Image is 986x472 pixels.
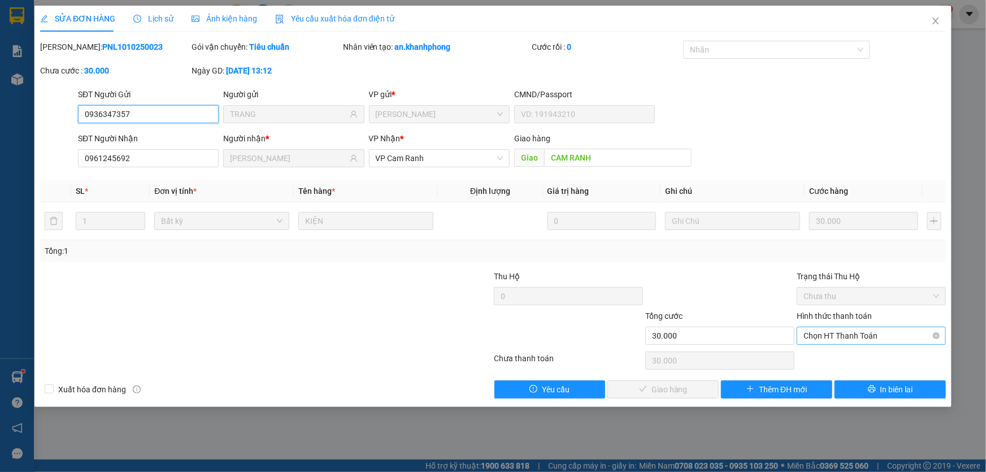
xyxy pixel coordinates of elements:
[161,213,283,229] span: Bất kỳ
[665,212,800,230] input: Ghi Chú
[84,66,109,75] b: 30.000
[931,16,940,25] span: close
[803,288,939,305] span: Chưa thu
[133,386,141,393] span: info-circle
[133,14,173,23] span: Lịch sử
[544,149,692,167] input: Dọc đường
[514,149,544,167] span: Giao
[76,187,85,196] span: SL
[154,187,197,196] span: Đơn vị tính
[40,64,189,77] div: Chưa cước :
[809,212,918,230] input: 0
[920,6,952,37] button: Close
[369,88,510,101] div: VP gửi
[298,187,335,196] span: Tên hàng
[746,385,754,394] span: plus
[192,41,341,53] div: Gói vận chuyển:
[133,15,141,23] span: clock-circle
[298,212,433,230] input: VD: Bàn, Ghế
[54,383,131,396] span: Xuất hóa đơn hàng
[759,383,807,396] span: Thêm ĐH mới
[927,212,941,230] button: plus
[40,15,48,23] span: edit
[645,311,683,321] span: Tổng cước
[226,66,272,75] b: [DATE] 13:12
[835,380,946,399] button: printerIn biên lai
[275,15,284,24] img: icon
[809,187,848,196] span: Cước hàng
[102,42,163,51] b: PNL1010250023
[376,106,503,123] span: Phạm Ngũ Lão
[933,332,940,339] span: close-circle
[230,108,347,120] input: Tên người gửi
[494,380,606,399] button: exclamation-circleYêu cầu
[514,105,655,123] input: VD: 191943210
[548,187,589,196] span: Giá trị hàng
[721,380,832,399] button: plusThêm ĐH mới
[350,110,358,118] span: user
[493,352,645,372] div: Chưa thanh toán
[192,15,199,23] span: picture
[40,14,115,23] span: SỬA ĐƠN HÀNG
[78,88,219,101] div: SĐT Người Gửi
[192,64,341,77] div: Ngày GD:
[542,383,570,396] span: Yêu cầu
[376,150,503,167] span: VP Cam Ranh
[369,134,401,143] span: VP Nhận
[223,132,364,145] div: Người nhận
[40,41,189,53] div: [PERSON_NAME]:
[548,212,657,230] input: 0
[78,132,219,145] div: SĐT Người Nhận
[880,383,913,396] span: In biên lai
[395,42,451,51] b: an.khanhphong
[514,88,655,101] div: CMND/Passport
[803,327,939,344] span: Chọn HT Thanh Toán
[494,272,520,281] span: Thu Hộ
[797,270,946,283] div: Trạng thái Thu Hộ
[567,42,571,51] b: 0
[45,245,381,257] div: Tổng: 1
[223,88,364,101] div: Người gửi
[661,180,805,202] th: Ghi chú
[514,134,550,143] span: Giao hàng
[350,154,358,162] span: user
[275,14,394,23] span: Yêu cầu xuất hóa đơn điện tử
[192,14,257,23] span: Ảnh kiện hàng
[470,187,510,196] span: Định lượng
[607,380,719,399] button: checkGiao hàng
[797,311,872,321] label: Hình thức thanh toán
[45,212,63,230] button: delete
[868,385,876,394] span: printer
[230,152,347,164] input: Tên người nhận
[249,42,289,51] b: Tiêu chuẩn
[532,41,681,53] div: Cước rồi :
[529,385,537,394] span: exclamation-circle
[343,41,530,53] div: Nhân viên tạo:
